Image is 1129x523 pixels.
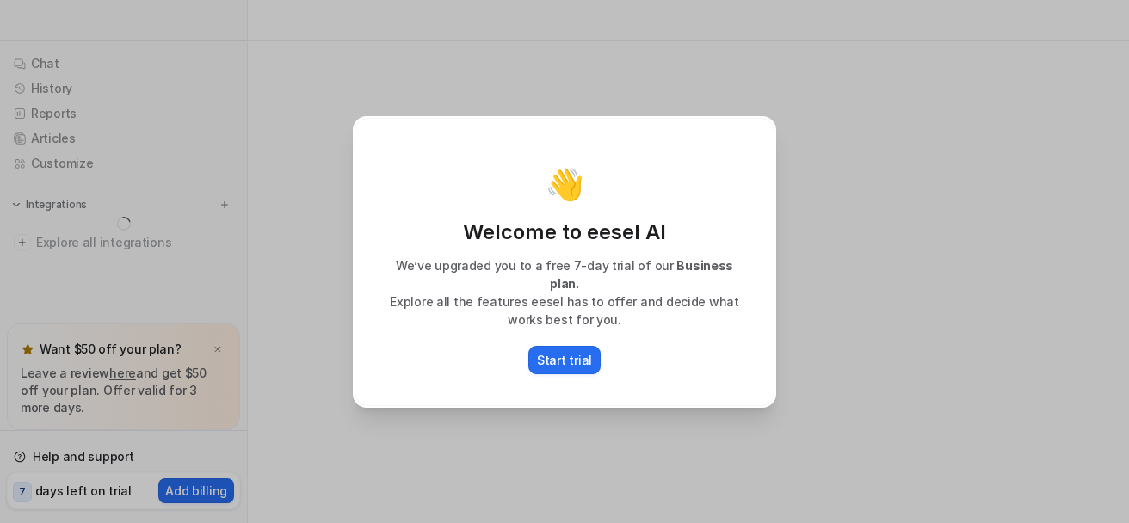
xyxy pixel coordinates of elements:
p: Start trial [537,351,592,369]
p: Welcome to eesel AI [373,218,756,246]
button: Start trial [528,346,601,374]
p: 👋 [546,167,584,201]
p: We’ve upgraded you to a free 7-day trial of our [373,256,756,292]
p: Explore all the features eesel has to offer and decide what works best for you. [373,292,756,329]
